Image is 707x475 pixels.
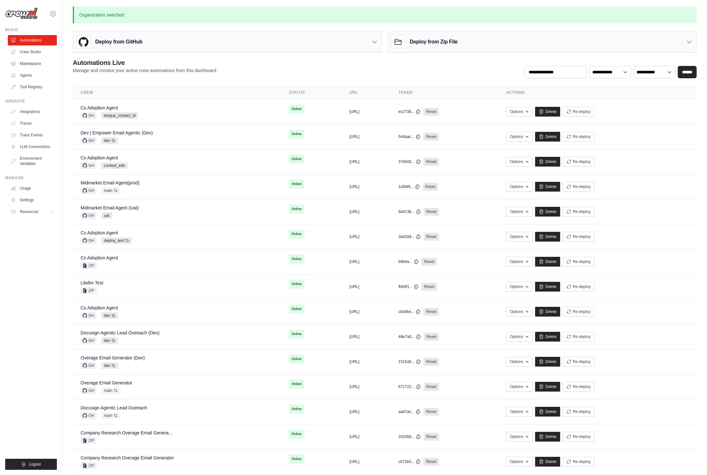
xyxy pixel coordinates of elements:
[506,407,533,417] button: Options
[506,232,533,242] button: Options
[498,86,697,99] th: Actions
[506,332,533,342] button: Options
[535,407,560,417] a: Delete
[289,330,304,339] span: Online
[81,180,139,185] a: Midmarket Email Agent(prod)
[289,230,304,239] span: Online
[289,455,304,464] span: Online
[101,387,120,394] span: main
[423,133,439,141] a: Reset
[101,187,120,194] span: main
[77,35,90,48] img: GitHub Logo
[81,455,174,460] a: Company Research Overage Email Generator
[8,82,57,92] a: Tool Registry
[506,257,533,267] button: Options
[81,387,96,394] span: GH
[563,332,594,342] button: Re-deploy
[81,355,145,360] a: Overage Email Generator (Dev)
[81,137,96,144] span: GH
[535,207,560,217] a: Delete
[81,362,96,369] span: GH
[423,183,438,191] a: Reset
[101,337,118,344] span: dev
[81,280,103,285] a: Litellm Test
[424,208,439,216] a: Reset
[398,209,421,214] button: 9a0138...
[101,312,118,319] span: dev
[5,7,38,20] img: Logo
[535,107,560,117] a: Delete
[398,259,419,264] button: 68fefa...
[563,432,594,442] button: Re-deploy
[424,358,439,366] a: Reset
[424,433,439,441] a: Reset
[391,86,498,99] th: Token
[398,234,421,239] button: 3ad184...
[81,305,118,310] a: Cs Adoption Agent
[506,182,533,192] button: Options
[423,458,439,466] a: Reset
[289,280,304,289] span: Online
[535,432,560,442] a: Delete
[398,409,421,414] button: aad7ac...
[398,434,421,439] button: 33100d...
[5,99,57,104] div: Operate
[398,309,421,314] button: c9a9be...
[101,212,112,219] span: uat
[289,105,304,114] span: Online
[535,382,560,392] a: Delete
[289,155,304,164] span: Online
[289,180,304,189] span: Online
[398,134,421,139] button: 544aac...
[421,283,437,291] a: Reset
[289,255,304,264] span: Online
[101,362,118,369] span: dev
[398,359,421,364] button: 1515a5...
[81,230,118,235] a: Cs Adoption Agent
[101,137,118,144] span: dev
[81,162,96,169] span: GH
[506,132,533,142] button: Options
[81,405,147,410] a: Docusign Agentic Lead Outreach
[398,284,419,289] button: fb94f1...
[398,384,421,389] button: 671722...
[20,209,38,214] span: Resources
[289,430,304,439] span: Online
[563,407,594,417] button: Re-deploy
[423,308,439,316] a: Reset
[81,262,96,269] span: ZIP
[535,182,560,192] a: Delete
[563,307,594,317] button: Re-deploy
[563,457,594,467] button: Re-deploy
[423,108,439,116] a: Reset
[563,232,594,242] button: Re-deploy
[289,380,304,389] span: Online
[563,132,594,142] button: Re-deploy
[8,153,57,169] a: Environment Variables
[8,142,57,152] a: LLM Connections
[563,182,594,192] button: Re-deploy
[8,130,57,140] a: Trace Events
[8,35,57,45] a: Automations
[289,405,304,414] span: Online
[81,205,139,210] a: Midmarket Email Agent (Uat)
[563,207,594,217] button: Re-deploy
[8,106,57,117] a: Integrations
[506,207,533,217] button: Options
[398,459,421,464] button: c672b5...
[81,337,96,344] span: GH
[289,355,304,364] span: Online
[563,357,594,367] button: Re-deploy
[506,357,533,367] button: Options
[535,257,560,267] a: Delete
[73,67,217,74] p: Manage and monitor your active crew automations from this dashboard.
[410,38,457,46] h3: Deploy from Zip File
[8,58,57,69] a: Marketplace
[281,86,341,99] th: Status
[101,162,128,169] span: context_info
[101,237,132,244] span: deploy_test
[424,383,439,391] a: Reset
[289,205,304,214] span: Online
[81,287,96,294] span: ZIP
[563,257,594,267] button: Re-deploy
